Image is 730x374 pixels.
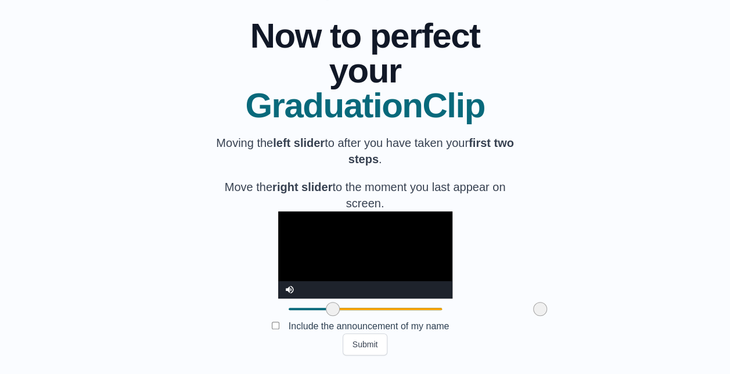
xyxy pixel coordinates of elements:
span: Now to perfect your [212,19,519,88]
span: GraduationClip [212,88,519,123]
b: left slider [273,136,325,149]
div: Video Player [278,211,452,299]
p: Moving the to after you have taken your . [212,135,519,167]
b: right slider [272,181,332,193]
b: first two steps [348,136,514,166]
button: Submit [343,333,388,355]
button: Mute [278,281,301,299]
label: Include the announcement of my name [279,317,459,336]
p: Move the to the moment you last appear on screen. [212,179,519,211]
